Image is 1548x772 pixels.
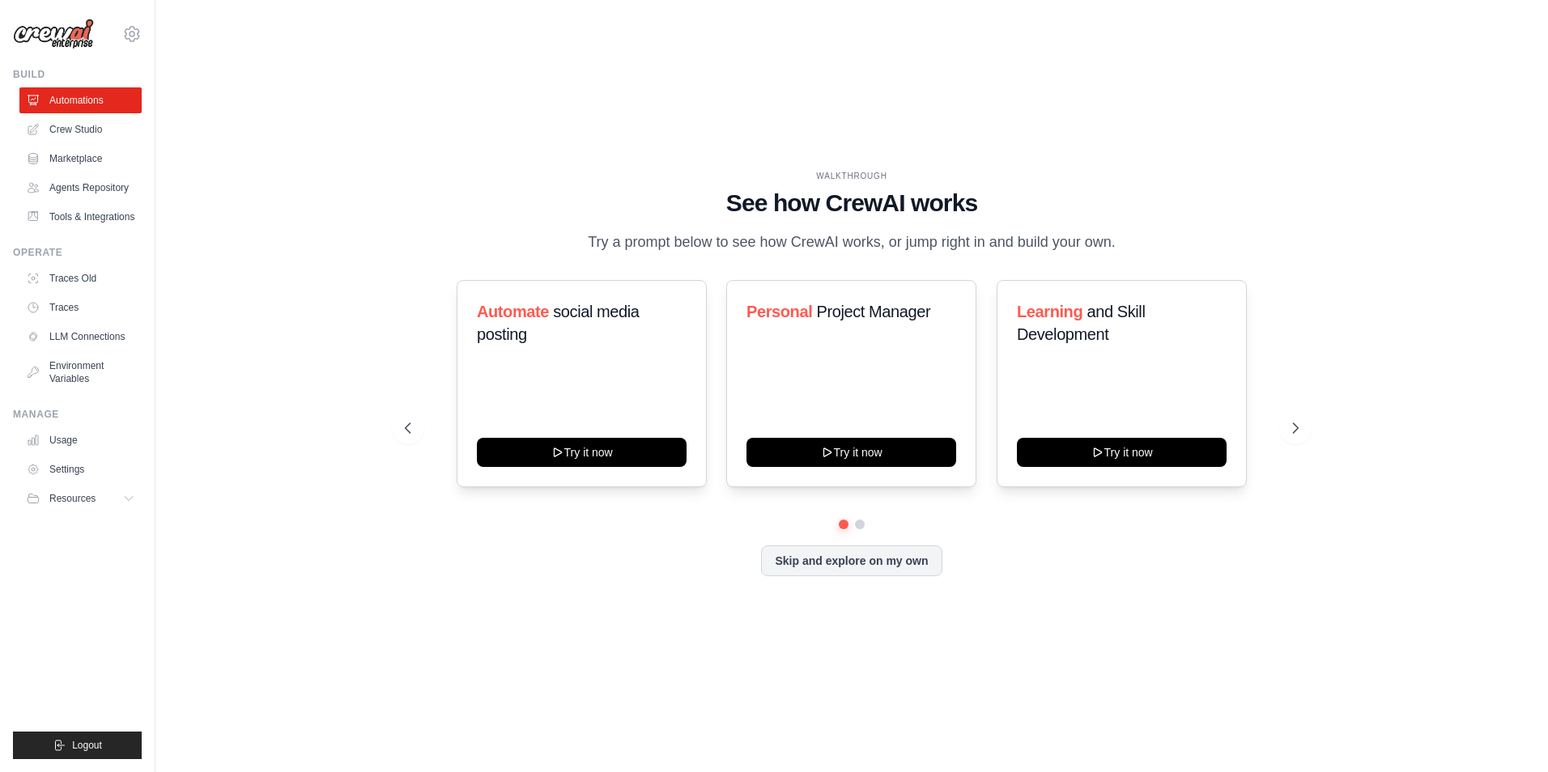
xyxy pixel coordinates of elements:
iframe: Chat Widget [1467,694,1548,772]
a: Traces Old [19,265,142,291]
button: Try it now [477,438,687,467]
button: Resources [19,486,142,511]
a: Environment Variables [19,353,142,392]
div: Operate [13,246,142,259]
span: Resources [49,492,96,505]
p: Try a prompt below to see how CrewAI works, or jump right in and build your own. [580,231,1124,254]
a: Automations [19,87,142,113]
button: Try it now [1017,438,1227,467]
button: Try it now [746,438,956,467]
span: Project Manager [817,303,931,320]
a: Marketplace [19,146,142,172]
span: Personal [746,303,812,320]
h1: See how CrewAI works [405,189,1299,218]
span: Logout [72,739,102,752]
a: Agents Repository [19,175,142,201]
img: Logo [13,19,94,49]
a: Usage [19,427,142,453]
button: Skip and explore on my own [761,545,942,576]
a: LLM Connections [19,324,142,350]
a: Settings [19,456,142,482]
div: WALKTHROUGH [405,170,1299,182]
span: and Skill Development [1017,303,1145,343]
div: Build [13,68,142,81]
div: Manage [13,408,142,421]
a: Traces [19,295,142,320]
span: Learning [1017,303,1082,320]
span: social media posting [477,303,640,343]
button: Logout [13,732,142,759]
a: Crew Studio [19,117,142,142]
a: Tools & Integrations [19,204,142,230]
span: Automate [477,303,549,320]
